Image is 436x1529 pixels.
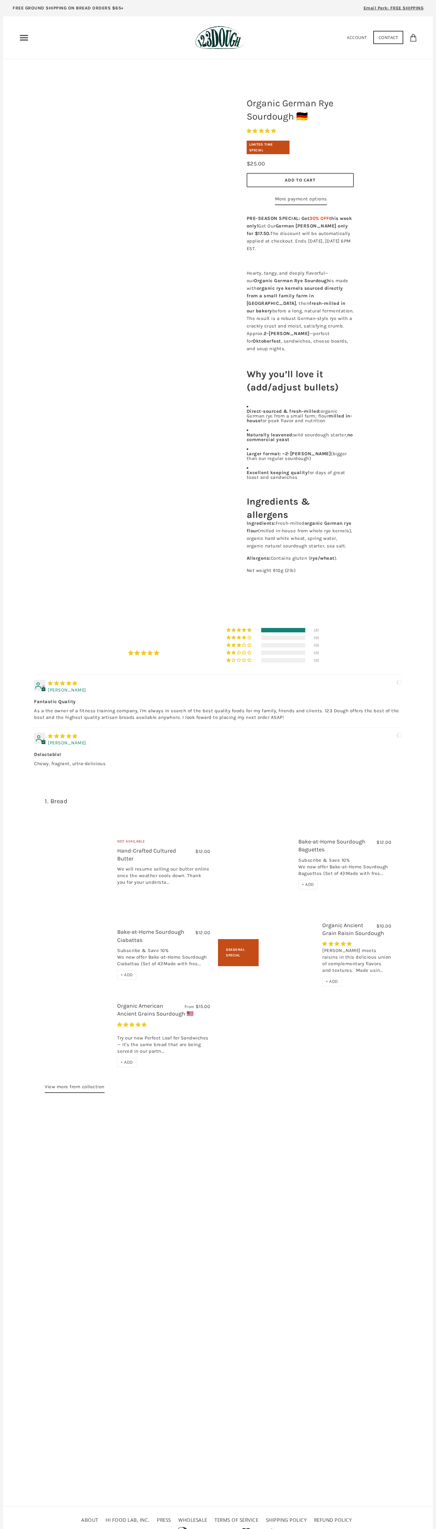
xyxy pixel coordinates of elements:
[117,1022,148,1028] span: 4.93 stars
[247,555,271,561] b: Allergens:
[314,628,321,632] div: (2)
[34,708,402,721] p: As a the owner of a fitness training company, I'm always in search of the best quality foods for ...
[48,733,77,739] span: 5 star review
[247,141,290,154] div: Limited Time Special
[247,128,278,134] span: 5.00 stars
[178,1517,207,1523] a: Wholesale
[298,857,391,880] div: Subscribe & Save 10% We now offer Bake-at-Home Sourdough Baguettes (Set of 4)!Made with fres...
[247,520,276,526] b: Ingredients:
[218,939,259,966] div: Seasonal Special
[117,1058,136,1067] div: + ADD
[215,1517,258,1523] a: Terms of service
[373,31,404,44] a: Contact
[195,930,210,935] span: $12.00
[247,285,343,306] b: organic rye kernels sourced directly from a small family farm in [GEOGRAPHIC_DATA]
[34,751,402,758] b: Delectable!
[34,680,45,691] div: S
[247,223,348,236] strong: German [PERSON_NAME] only for $17.50.
[185,1004,194,1009] span: From
[376,923,391,929] span: $10.00
[117,947,210,970] div: Subscribe & Save 10% We now offer Bake-at-Home Sourdough Ciabattas (Set of 4)!Made with fres...
[247,159,265,168] div: $25.00
[117,847,176,862] a: Hand-Crafted Cultured Butter
[247,368,339,393] b: Why you’ll love it (add/adjust bullets)
[121,1060,133,1065] span: + ADD
[48,687,86,693] span: [PERSON_NAME]
[298,880,318,889] div: + ADD
[314,1517,352,1523] a: Refund policy
[34,698,402,705] b: Fantastic Quality
[45,821,109,906] a: Hand-Crafted Cultured Butter
[266,1517,307,1523] a: Shipping Policy
[117,970,136,980] div: + ADD
[45,798,67,805] a: 1. Bread
[247,520,352,534] b: organic German rye flour
[247,215,354,252] p: Get Our The discount will be automatically applied at checkout. Ends [DATE], [DATE] 6PM EST.
[117,838,210,847] div: Not Available
[247,568,296,573] span: Net weight 910g (2lb)
[117,1028,210,1058] div: Try our new Perfect Loaf for Sandwiches — it's the same bread that are being served in our partn...
[34,733,45,744] div: J
[322,947,391,977] div: [PERSON_NAME] meets raisins in this delicious union of complementary flavors and textures. Made u...
[19,33,29,43] nav: Primary
[364,5,424,11] span: Email Perk: FREE SHIPPING
[247,470,354,480] p: for days of great toast and sandwiches
[121,972,133,977] span: + ADD
[264,331,310,336] b: 2-[PERSON_NAME]
[247,470,308,475] b: Excellent keeping quality
[247,554,354,562] p: Contains gluten ( ).
[81,1517,98,1523] a: About
[247,432,353,442] b: no commercial yeast
[322,977,341,986] div: + ADD
[354,3,433,16] a: Email Perk: FREE SHIPPING
[298,838,365,853] a: Bake-at-Home Sourdough Baguettes
[195,26,244,49] img: 123Dough Bakery
[247,173,354,187] button: Add to Cart
[267,930,314,978] a: Organic Ancient Grain Raisin Sourdough
[106,1517,150,1523] a: HI FOOD LAB, INC.
[282,451,331,456] b: ~2-[PERSON_NAME]
[45,1002,109,1067] a: Organic American Ancient Grains Sourdough 🇺🇸
[302,882,314,887] span: + ADD
[157,1517,171,1523] a: Press
[285,177,316,183] span: Add to Cart
[247,300,346,314] b: fresh-milled in our bakery
[45,1083,105,1093] a: View more from collection
[80,1515,356,1526] ul: Secondary
[117,928,184,943] a: Bake-at-Home Sourdough Ciabattas
[247,413,353,423] b: milled in-house
[322,941,353,947] span: 4.92 stars
[247,408,321,414] b: Direct-sourced & fresh-milled:
[48,740,86,746] span: [PERSON_NAME]
[376,839,391,845] span: $12.00
[242,93,359,126] h1: Organic German Rye Sourdough 🇩🇪
[253,338,281,344] b: Oktoberfest
[247,409,354,423] p: organic German rye from a small farm; flour for peak flavor and nutrition
[347,35,367,40] a: Account
[54,91,221,279] a: Organic German Rye Sourdough 🇩🇪
[294,432,347,438] span: wild sourdough starter,
[226,831,290,896] a: Bake-at-Home Sourdough Baguettes
[310,555,335,561] b: rye/wheat
[45,933,109,975] a: Bake-at-Home Sourdough Ciabattas
[247,451,281,456] b: Larger format:
[275,195,327,205] a: More payment options
[254,278,330,283] b: Organic German Rye Sourdough
[322,922,384,937] a: Organic Ancient Grain Raisin Sourdough
[309,216,329,221] span: 30% OFF
[247,432,294,438] b: Naturally leavened:
[34,760,402,767] p: Chewy, fragrant, ultra-delicious
[48,680,77,686] span: 5 star review
[3,3,133,16] a: FREE GROUND SHIPPING ON BREAD ORDERS $65+
[247,496,310,520] b: Ingredients & allergens
[247,269,354,352] p: Hearty, tangy, and deeply flavorful—our is made with , then before a long, natural fermentation. ...
[227,628,253,632] div: 100% (2) reviews with 5 star rating
[247,519,354,550] p: Fresh-milled (milled in-house from whole rye kernels), organic hard white wheat, spring water, or...
[89,649,199,657] div: Average rating is 5.00 stars
[247,216,352,229] strong: PRE-SEASON SPECIAL: Get this week only!
[195,849,210,854] span: $12.00
[13,5,124,12] p: FREE GROUND SHIPPING ON BREAD ORDERS $65+
[247,451,354,461] p: (bigger than our regular sourdough)
[196,1004,210,1009] span: $15.00
[117,1002,193,1017] a: Organic American Ancient Grains Sourdough 🇺🇸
